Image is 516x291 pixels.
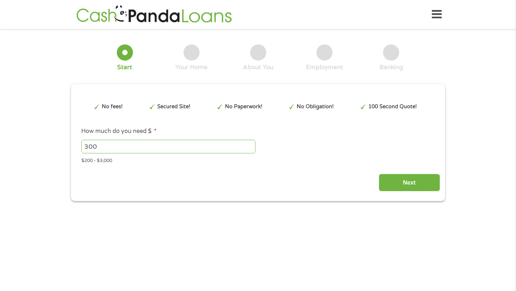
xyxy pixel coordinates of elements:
[379,174,440,191] input: Next
[379,63,403,71] div: Banking
[117,63,132,71] div: Start
[74,4,234,25] img: GetLoanNow Logo
[157,103,190,111] p: Secured Site!
[368,103,417,111] p: 100 Second Quote!
[81,155,435,164] div: $200 - $3,000
[175,63,207,71] div: Your Home
[102,103,123,111] p: No fees!
[225,103,262,111] p: No Paperwork!
[243,63,273,71] div: About You
[297,103,334,111] p: No Obligation!
[306,63,343,71] div: Employment
[81,128,157,135] label: How much do you need $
